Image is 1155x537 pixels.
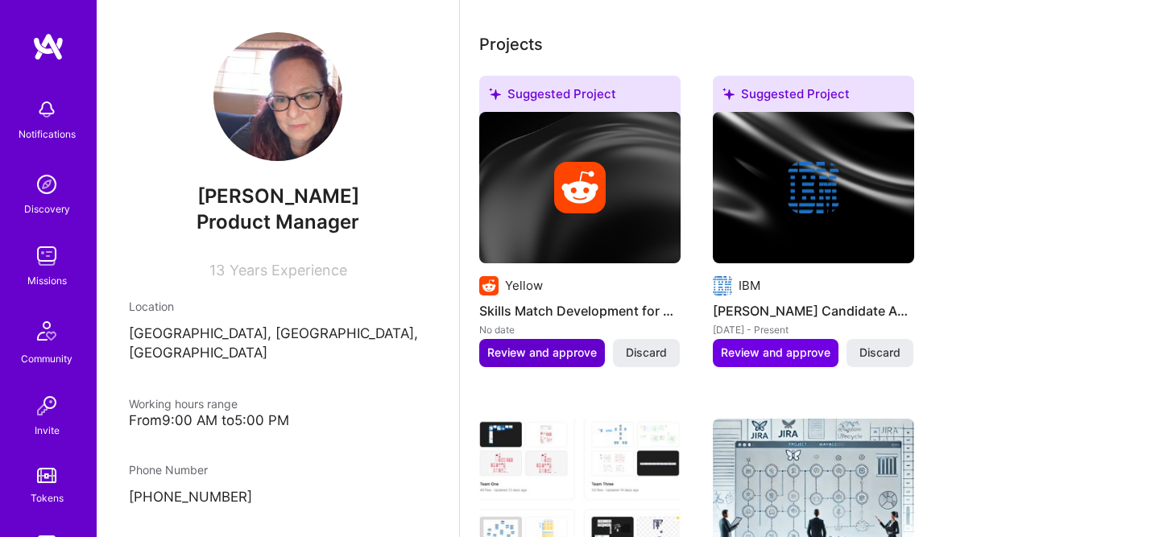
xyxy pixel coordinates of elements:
[129,397,238,411] span: Working hours range
[713,300,914,321] h4: [PERSON_NAME] Candidate Assistant Development
[31,489,64,506] div: Tokens
[713,321,914,338] div: [DATE] - Present
[129,184,427,209] span: [PERSON_NAME]
[487,345,597,361] span: Review and approve
[31,168,63,200] img: discovery
[209,262,225,279] span: 13
[31,390,63,422] img: Invite
[489,88,501,100] i: icon SuggestedTeams
[713,112,914,263] img: cover
[27,272,67,289] div: Missions
[722,88,735,100] i: icon SuggestedTeams
[129,298,427,315] div: Location
[37,468,56,483] img: tokens
[788,162,839,213] img: Company logo
[505,277,543,294] div: Yellow
[197,210,359,233] span: Product Manager
[19,126,76,143] div: Notifications
[479,276,499,295] img: Company logo
[479,321,681,338] div: No date
[31,240,63,272] img: teamwork
[31,93,63,126] img: bell
[613,339,680,366] button: Discard
[21,350,72,367] div: Community
[847,339,913,366] button: Discard
[739,277,760,294] div: IBM
[713,339,838,366] button: Review and approve
[32,32,64,61] img: logo
[35,422,60,439] div: Invite
[859,345,900,361] span: Discard
[129,488,427,507] p: [PHONE_NUMBER]
[27,312,66,350] img: Community
[129,324,427,363] p: [GEOGRAPHIC_DATA], [GEOGRAPHIC_DATA], [GEOGRAPHIC_DATA]
[721,345,830,361] span: Review and approve
[24,200,70,217] div: Discovery
[479,112,681,263] img: cover
[713,76,914,118] div: Suggested Project
[230,262,347,279] span: Years Experience
[479,339,605,366] button: Review and approve
[479,76,681,118] div: Suggested Project
[479,32,543,56] div: Projects
[129,412,427,429] div: From 9:00 AM to 5:00 PM
[713,276,732,295] img: Company logo
[626,345,667,361] span: Discard
[129,463,208,477] span: Phone Number
[554,162,606,213] img: Company logo
[213,32,342,161] img: User Avatar
[479,300,681,321] h4: Skills Match Development for Early Talent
